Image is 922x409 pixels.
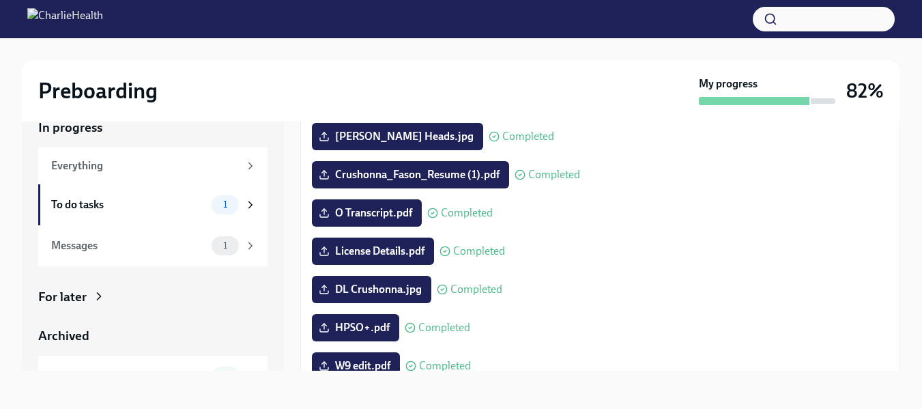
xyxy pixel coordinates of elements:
div: Everything [51,158,239,173]
label: Crushonna_Fason_Resume (1).pdf [312,161,509,188]
a: To do tasks1 [38,184,268,225]
span: Completed [418,322,470,333]
div: For later [38,288,87,306]
div: To do tasks [51,197,206,212]
strong: My progress [699,76,758,91]
h2: Preboarding [38,77,158,104]
label: O Transcript.pdf [312,199,422,227]
div: Completed tasks [51,369,206,384]
span: License Details.pdf [321,244,424,258]
span: DL Crushonna.jpg [321,283,422,296]
a: Everything [38,147,268,184]
a: Archived [38,327,268,345]
a: For later [38,288,268,306]
h3: 82% [846,79,884,103]
a: In progress [38,119,268,137]
label: W9 edit.pdf [312,352,400,380]
a: Completed tasks [38,356,268,397]
span: 1 [215,240,235,251]
a: Messages1 [38,225,268,266]
span: Completed [450,284,502,295]
span: Completed [419,361,471,371]
span: Completed [453,246,505,257]
label: HPSO+.pdf [312,314,399,341]
span: HPSO+.pdf [321,321,390,335]
img: CharlieHealth [27,8,103,30]
label: [PERSON_NAME] Heads.jpg [312,123,483,150]
span: Completed [441,208,493,218]
span: Crushonna_Fason_Resume (1).pdf [321,168,500,182]
span: Completed [528,169,580,180]
span: O Transcript.pdf [321,206,412,220]
label: DL Crushonna.jpg [312,276,431,303]
span: [PERSON_NAME] Heads.jpg [321,130,474,143]
label: License Details.pdf [312,238,434,265]
span: Completed [502,131,554,142]
div: Messages [51,238,206,253]
span: 1 [215,199,235,210]
span: W9 edit.pdf [321,359,390,373]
